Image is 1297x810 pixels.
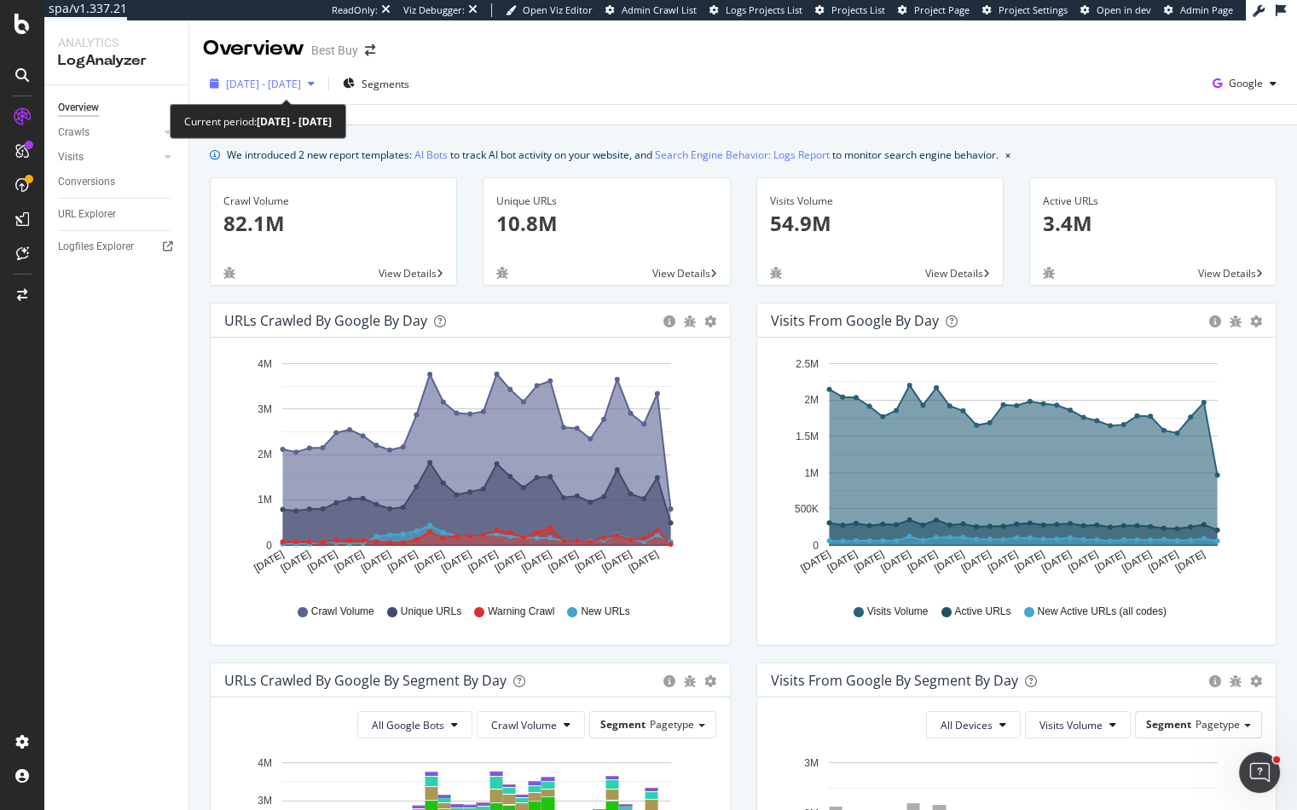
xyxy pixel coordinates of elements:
[1196,717,1240,732] span: Pagetype
[954,605,1010,619] span: Active URLs
[573,548,607,575] text: [DATE]
[1239,752,1280,793] iframe: Intercom live chat
[496,194,716,209] div: Unique URLs
[1001,142,1015,167] button: close banner
[867,605,929,619] span: Visits Volume
[477,711,585,738] button: Crawl Volume
[385,548,420,575] text: [DATE]
[372,718,444,732] span: All Google Bots
[1206,70,1283,97] button: Google
[523,3,593,16] span: Open Viz Editor
[226,77,301,91] span: [DATE] - [DATE]
[771,351,1257,588] svg: A chart.
[1230,675,1242,687] div: bug
[999,3,1068,16] span: Project Settings
[58,173,177,191] a: Conversions
[413,548,447,575] text: [DATE]
[1164,3,1233,17] a: Admin Page
[1066,548,1100,575] text: [DATE]
[311,42,358,59] div: Best Buy
[362,77,409,91] span: Segments
[815,3,885,17] a: Projects List
[491,718,557,732] span: Crawl Volume
[58,173,115,191] div: Conversions
[1209,315,1221,327] div: circle-info
[359,548,393,575] text: [DATE]
[1039,548,1073,575] text: [DATE]
[357,711,472,738] button: All Google Bots
[1039,718,1103,732] span: Visits Volume
[1146,717,1191,732] span: Segment
[958,548,993,575] text: [DATE]
[905,548,939,575] text: [DATE]
[58,205,116,223] div: URL Explorer
[1209,675,1221,687] div: circle-info
[58,51,175,71] div: LogAnalyzer
[770,194,990,209] div: Visits Volume
[1012,548,1046,575] text: [DATE]
[403,3,465,17] div: Viz Debugger:
[1080,3,1151,17] a: Open in dev
[898,3,970,17] a: Project Page
[813,540,819,552] text: 0
[58,34,175,51] div: Analytics
[709,3,802,17] a: Logs Projects List
[796,358,819,370] text: 2.5M
[704,315,716,327] div: gear
[336,70,416,97] button: Segments
[1180,3,1233,16] span: Admin Page
[925,266,983,281] span: View Details
[794,503,818,515] text: 500K
[932,548,966,575] text: [DATE]
[622,3,697,16] span: Admin Crawl List
[704,675,716,687] div: gear
[279,548,313,575] text: [DATE]
[401,605,461,619] span: Unique URLs
[663,315,675,327] div: circle-info
[519,548,553,575] text: [DATE]
[798,548,832,575] text: [DATE]
[804,757,819,769] text: 3M
[365,44,375,56] div: arrow-right-arrow-left
[258,495,272,506] text: 1M
[223,209,443,238] p: 82.1M
[1037,605,1166,619] span: New Active URLs (all codes)
[252,548,286,575] text: [DATE]
[771,672,1018,689] div: Visits from Google By Segment By Day
[58,238,177,256] a: Logfiles Explorer
[224,351,710,588] svg: A chart.
[1230,315,1242,327] div: bug
[311,605,374,619] span: Crawl Volume
[58,205,177,223] a: URL Explorer
[333,548,367,575] text: [DATE]
[770,267,782,279] div: bug
[258,448,272,460] text: 2M
[58,238,134,256] div: Logfiles Explorer
[414,146,448,164] a: AI Bots
[1250,315,1262,327] div: gear
[663,675,675,687] div: circle-info
[1173,548,1207,575] text: [DATE]
[982,3,1068,17] a: Project Settings
[439,548,473,575] text: [DATE]
[224,312,427,329] div: URLs Crawled by Google by day
[258,795,272,807] text: 3M
[332,3,378,17] div: ReadOnly:
[257,114,332,129] b: [DATE] - [DATE]
[1229,76,1263,90] span: Google
[852,548,886,575] text: [DATE]
[581,605,629,619] span: New URLs
[258,757,272,769] text: 4M
[58,124,159,142] a: Crawls
[1250,675,1262,687] div: gear
[266,540,272,552] text: 0
[1119,548,1153,575] text: [DATE]
[496,267,508,279] div: bug
[825,548,859,575] text: [DATE]
[627,548,661,575] text: [DATE]
[223,194,443,209] div: Crawl Volume
[224,672,507,689] div: URLs Crawled by Google By Segment By Day
[726,3,802,16] span: Logs Projects List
